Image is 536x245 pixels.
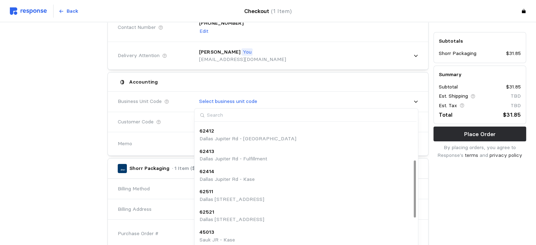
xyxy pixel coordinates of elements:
[118,185,150,193] span: Billing Method
[439,71,521,78] h5: Summary
[199,56,286,63] p: [EMAIL_ADDRESS][DOMAIN_NAME]
[439,83,458,91] p: Subtotal
[199,168,214,176] p: 62414
[129,165,170,172] p: Shorr Packaging
[10,7,47,15] img: svg%3e
[199,236,235,244] p: Sauk JR - Kase
[465,152,478,158] a: terms
[199,148,214,155] p: 62413
[439,37,521,45] h5: Subtotals
[108,159,428,178] button: Shorr Packaging· 1 Item ($31.85)
[439,93,468,100] p: Est. Shipping
[243,48,252,56] p: You
[199,216,264,223] p: Dallas [STREET_ADDRESS]
[118,52,160,60] span: Delivery Attention
[511,93,521,100] p: TBD
[199,27,208,35] p: Edit
[172,165,210,172] p: · 1 Item ($31.85)
[439,110,452,119] p: Total
[118,140,132,148] span: Memo
[199,228,214,236] p: 45013
[199,155,267,163] p: Dallas Jupiter Rd - Fulfillment
[199,176,255,183] p: Dallas Jupiter Rd - Kase
[433,127,526,141] button: Place Order
[199,196,264,203] p: Dallas [STREET_ADDRESS]
[506,50,521,58] p: $31.85
[199,188,213,196] p: 62511
[199,135,296,143] p: Dallas Jupiter Rd - [GEOGRAPHIC_DATA]
[199,27,209,36] button: Edit
[118,206,152,213] span: Billing Address
[118,230,159,238] span: Purchase Order #
[433,144,526,159] p: By placing orders, you agree to Response's and
[195,109,417,122] input: Search
[503,110,521,119] p: $31.85
[511,102,521,110] p: TBD
[489,152,522,158] a: privacy policy
[506,83,521,91] p: $31.85
[439,50,476,58] p: Shorr Packaging
[118,98,162,105] span: Business Unit Code
[464,130,495,139] p: Place Order
[439,102,457,110] p: Est. Tax
[271,8,292,14] span: (1 Item)
[129,78,158,86] h5: Accounting
[199,127,214,135] p: 62412
[67,7,78,15] p: Back
[199,19,244,27] p: [PHONE_NUMBER]
[244,7,292,16] h4: Checkout
[199,208,214,216] p: 62521
[199,48,240,56] p: [PERSON_NAME]
[199,98,257,105] p: Select business unit code
[55,5,82,18] button: Back
[118,118,154,126] span: Customer Code
[118,24,156,31] span: Contact Number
